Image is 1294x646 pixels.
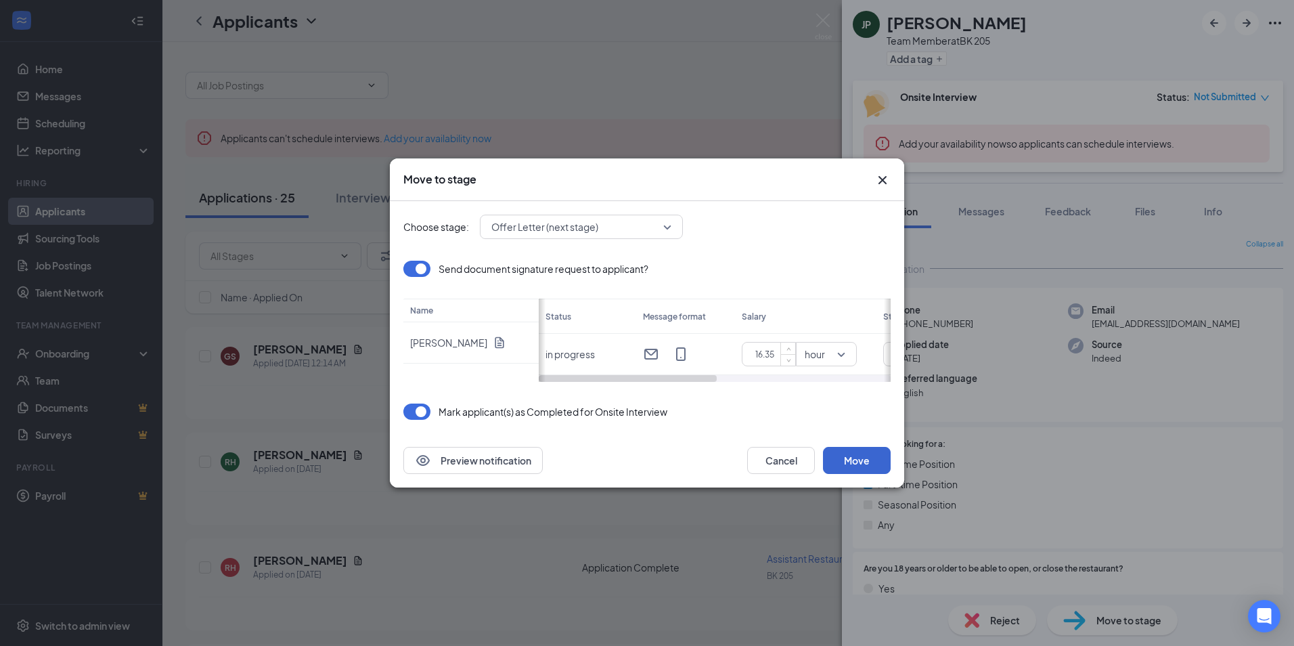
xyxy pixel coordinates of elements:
[636,299,735,334] th: Message format
[403,172,476,187] h3: Move to stage
[823,447,891,474] button: Move
[780,343,795,354] span: Increase Value
[874,172,891,188] button: Close
[403,261,891,382] div: Loading offer data.
[493,336,506,349] svg: Document
[1248,600,1280,632] div: Open Intercom Messenger
[439,262,648,276] p: Send document signature request to applicant?
[784,356,793,364] span: down
[735,299,876,334] th: Salary
[748,344,795,364] input: $
[780,354,795,366] span: Decrease Value
[403,299,539,322] th: Name
[439,405,667,418] p: Mark applicant(s) as Completed for Onsite Interview
[784,345,793,353] span: up
[539,334,636,375] td: in progress
[403,447,543,474] button: EyePreview notification
[874,172,891,188] svg: Cross
[747,447,815,474] button: Cancel
[805,344,825,364] span: hour
[876,299,1134,334] th: Start date
[539,299,636,334] th: Status
[415,452,431,469] svg: Eye
[673,346,689,362] svg: MobileSms
[491,217,598,237] span: Offer Letter (next stage)
[643,346,659,362] svg: Email
[403,219,469,234] span: Choose stage:
[410,336,487,349] p: [PERSON_NAME]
